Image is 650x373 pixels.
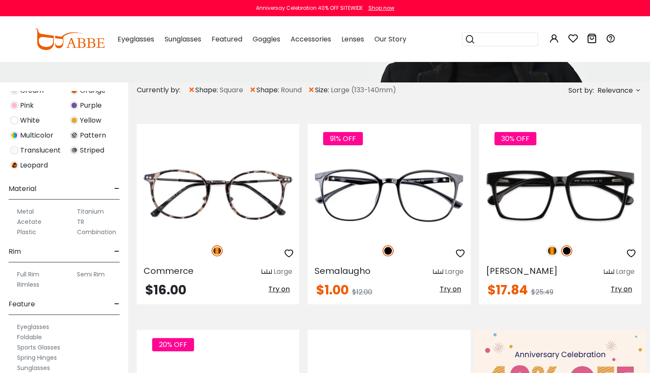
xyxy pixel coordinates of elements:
[145,281,186,299] span: $16.00
[10,131,18,139] img: Multicolor
[445,267,464,277] div: Large
[315,85,331,95] span: size:
[9,294,35,314] span: Feature
[9,179,36,199] span: Material
[118,34,154,44] span: Eyeglasses
[77,269,105,279] label: Semi Rim
[604,269,614,275] img: size ruler
[17,206,34,217] label: Metal
[308,155,470,236] img: Black Semalaugho - Plastic ,Universal Bridge Fit
[253,34,280,44] span: Goggles
[17,342,60,352] label: Sports Glasses
[440,284,461,294] span: Try on
[114,179,120,199] span: -
[77,206,104,217] label: Titanium
[10,146,18,154] img: Translucent
[17,352,57,363] label: Spring Hinges
[80,130,106,141] span: Pattern
[17,217,41,227] label: Acetate
[315,265,371,277] span: Semalaugho
[17,279,39,290] label: Rimless
[17,363,50,373] label: Sunglasses
[374,34,406,44] span: Our Story
[274,267,292,277] div: Large
[291,34,331,44] span: Accessories
[20,160,48,170] span: Leopard
[77,217,84,227] label: TR
[35,29,105,50] img: abbeglasses.com
[70,101,78,109] img: Purple
[437,284,464,295] button: Try on
[611,284,632,294] span: Try on
[268,284,290,294] span: Try on
[137,155,299,236] img: Tortoise Commerce - TR ,Adjust Nose Pads
[70,146,78,154] img: Striped
[152,338,194,351] span: 20% OFF
[597,83,633,98] span: Relevance
[80,100,102,111] span: Purple
[249,82,256,98] span: ×
[70,116,78,124] img: Yellow
[17,269,39,279] label: Full Rim
[9,241,21,262] span: Rim
[20,100,34,111] span: Pink
[80,145,104,156] span: Striped
[616,267,635,277] div: Large
[494,132,536,145] span: 30% OFF
[256,4,363,12] div: Anniversay Celebration 40% OFF SITEWIDE
[212,34,242,44] span: Featured
[568,85,594,95] span: Sort by:
[547,245,558,256] img: Tortoise
[80,115,101,126] span: Yellow
[281,85,302,95] span: Round
[364,4,394,12] a: Shop now
[561,245,572,256] img: Black
[17,322,49,332] label: Eyeglasses
[10,101,18,109] img: Pink
[341,34,364,44] span: Lenses
[188,82,195,98] span: ×
[20,115,40,126] span: White
[316,281,349,299] span: $1.00
[488,281,528,299] span: $17.84
[77,227,116,237] label: Combination
[323,132,363,145] span: 91% OFF
[137,82,188,98] div: Currently by:
[17,332,42,342] label: Foldable
[17,227,36,237] label: Plastic
[20,145,61,156] span: Translucent
[195,85,220,95] span: shape:
[114,241,120,262] span: -
[266,284,292,295] button: Try on
[256,85,281,95] span: shape:
[144,265,194,277] span: Commerce
[20,130,53,141] span: Multicolor
[308,82,315,98] span: ×
[220,85,243,95] span: Square
[10,116,18,124] img: White
[165,34,201,44] span: Sunglasses
[368,4,394,12] div: Shop now
[10,161,18,169] img: Leopard
[70,131,78,139] img: Pattern
[382,245,394,256] img: Black
[479,155,641,236] img: Black Gilbert - Acetate ,Universal Bridge Fit
[114,294,120,314] span: -
[352,287,372,297] span: $12.00
[531,287,553,297] span: $25.49
[331,85,396,95] span: Large (133-140mm)
[486,265,558,277] span: [PERSON_NAME]
[608,284,635,295] button: Try on
[212,245,223,256] img: Tortoise
[433,269,443,275] img: size ruler
[262,269,272,275] img: size ruler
